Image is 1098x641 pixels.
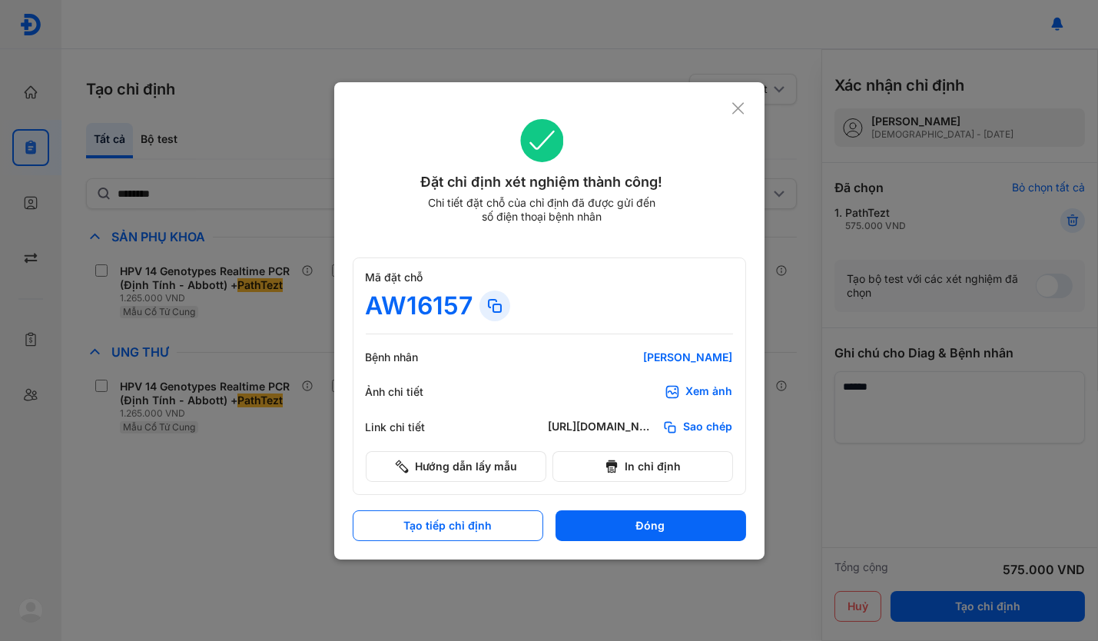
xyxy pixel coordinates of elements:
div: Bệnh nhân [366,350,458,364]
div: Đặt chỉ định xét nghiệm thành công! [353,171,731,193]
div: Ảnh chi tiết [366,385,458,399]
button: In chỉ định [552,451,733,482]
button: Đóng [556,510,746,541]
div: Chi tiết đặt chỗ của chỉ định đã được gửi đến số điện thoại bệnh nhân [421,196,662,224]
button: Hướng dẫn lấy mẫu [366,451,546,482]
button: Tạo tiếp chỉ định [353,510,543,541]
span: Sao chép [684,420,733,435]
div: [URL][DOMAIN_NAME] [549,420,656,435]
div: Link chi tiết [366,420,458,434]
div: AW16157 [366,291,473,321]
div: Mã đặt chỗ [366,271,733,284]
div: [PERSON_NAME] [549,350,733,364]
div: Xem ảnh [686,384,733,400]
